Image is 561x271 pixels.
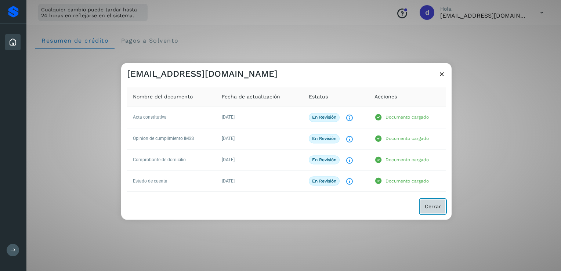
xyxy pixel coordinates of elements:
[133,157,186,162] span: Comprobante de domicilio
[386,157,429,162] p: Documento cargado
[222,93,280,101] span: Fecha de actualización
[425,204,441,209] span: Cerrar
[420,199,446,214] button: Cerrar
[312,178,336,184] p: En revisión
[222,157,235,162] span: [DATE]
[133,115,167,120] span: Acta constitutiva
[386,136,429,141] p: Documento cargado
[222,136,235,141] span: [DATE]
[386,115,429,120] p: Documento cargado
[5,34,21,50] div: Inicio
[312,136,336,141] p: En revisión
[222,178,235,184] span: [DATE]
[127,69,278,79] h3: [EMAIL_ADDRESS][DOMAIN_NAME]
[374,93,397,101] span: Acciones
[309,93,328,101] span: Estatus
[222,115,235,120] span: [DATE]
[312,157,336,162] p: En revisión
[312,115,336,120] p: En revisión
[133,136,194,141] span: Opinion de cumplimiento IMSS
[133,178,167,184] span: Estado de cuenta
[133,93,193,101] span: Nombre del documento
[386,178,429,184] p: Documento cargado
